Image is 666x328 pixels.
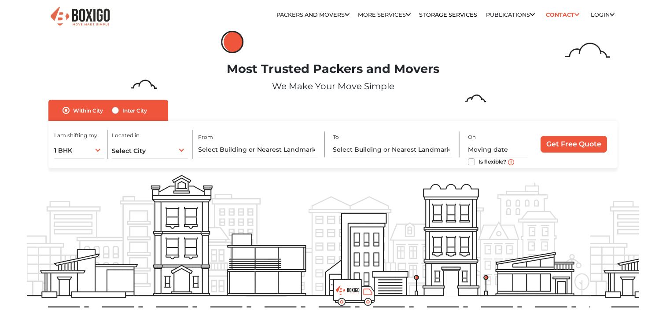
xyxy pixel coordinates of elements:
[54,131,97,139] label: I am shifting my
[27,80,640,93] p: We Make Your Move Simple
[122,105,147,116] label: Inter City
[358,11,411,18] a: More services
[112,147,146,155] span: Select City
[486,11,535,18] a: Publications
[419,11,477,18] a: Storage Services
[468,142,528,157] input: Moving date
[27,62,640,77] h1: Most Trusted Packers and Movers
[49,6,111,27] img: Boxigo
[112,131,140,139] label: Located in
[198,142,317,157] input: Select Building or Nearest Landmark
[54,146,72,154] span: 1 BHK
[333,142,452,157] input: Select Building or Nearest Landmark
[508,159,514,165] img: move_date_info
[591,11,614,18] a: Login
[468,133,476,141] label: On
[198,133,213,141] label: From
[478,157,506,166] label: Is flexible?
[276,11,350,18] a: Packers and Movers
[333,133,339,141] label: To
[333,279,375,306] img: boxigo_prackers_and_movers_truck
[543,8,582,22] a: Contact
[73,105,103,116] label: Within City
[541,136,607,153] input: Get Free Quote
